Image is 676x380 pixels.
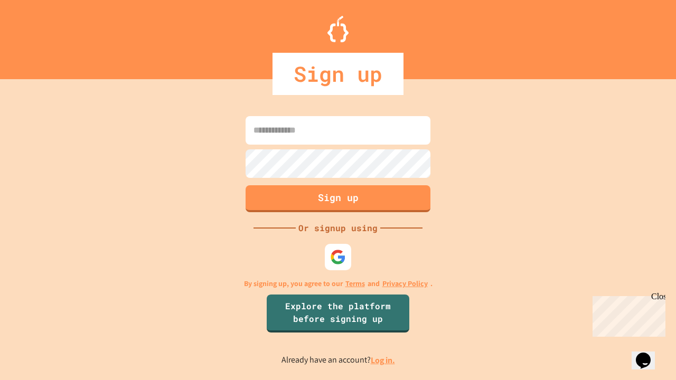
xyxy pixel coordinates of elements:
[281,354,395,367] p: Already have an account?
[327,16,349,42] img: Logo.svg
[345,278,365,289] a: Terms
[267,294,409,332] a: Explore the platform before signing up
[273,53,403,95] div: Sign up
[296,222,380,234] div: Or signup using
[246,185,430,212] button: Sign up
[632,338,665,369] iframe: chat widget
[4,4,73,67] div: Chat with us now!Close
[371,355,395,366] a: Log in.
[330,249,346,265] img: google-icon.svg
[588,292,665,337] iframe: chat widget
[244,278,433,289] p: By signing up, you agree to our and .
[382,278,428,289] a: Privacy Policy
